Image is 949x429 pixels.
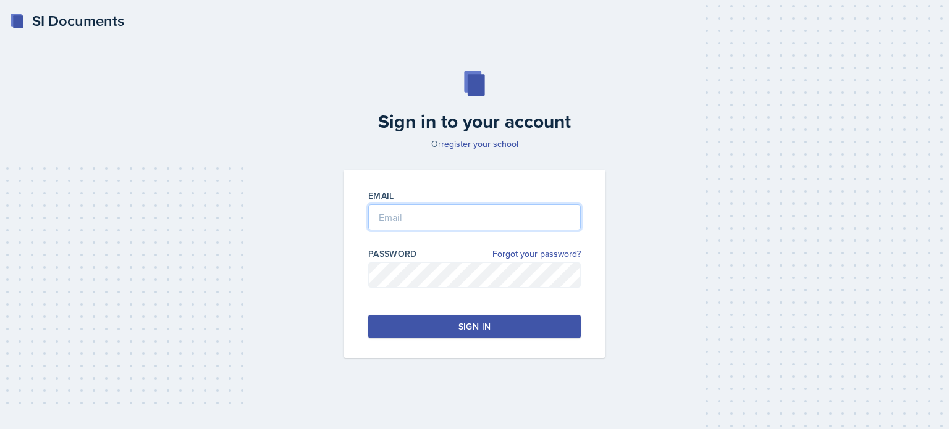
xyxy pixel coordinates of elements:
[10,10,124,32] a: SI Documents
[492,248,581,260] a: Forgot your password?
[368,315,581,338] button: Sign in
[368,248,417,260] label: Password
[368,204,581,230] input: Email
[336,138,613,150] p: Or
[458,320,491,333] div: Sign in
[441,138,518,150] a: register your school
[368,190,394,202] label: Email
[336,110,613,133] h2: Sign in to your account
